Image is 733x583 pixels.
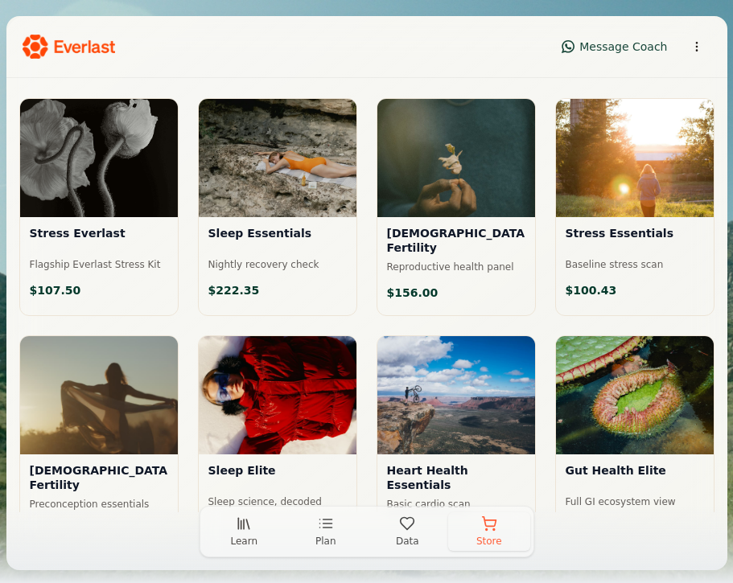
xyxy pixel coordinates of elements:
h3: [DEMOGRAPHIC_DATA] Fertility [30,464,168,492]
span: Learn [230,535,257,548]
span: Data [396,535,419,548]
h3: Basic cardio scan [387,499,525,511]
span: Message Coach [579,39,667,55]
h3: Preconception essentials [30,499,168,511]
h3: Stress Everlast [30,227,168,252]
span: Store [476,535,502,548]
h3: Sleep Elite [208,464,347,490]
h3: Reproductive health panel [387,261,525,273]
span: $ 100.43 [566,282,617,298]
h3: Heart Health Essentials [387,464,525,492]
h3: [DEMOGRAPHIC_DATA] Fertility [387,227,525,255]
button: Message Coach [554,34,675,60]
span: $ 156.00 [387,285,439,301]
h3: Full GI ecosystem view [566,496,704,508]
h3: Sleep Essentials [208,227,347,252]
span: $ 107.50 [30,282,81,298]
span: Plan [315,535,336,548]
span: $ 222.35 [208,282,260,298]
h3: Stress Essentials [566,227,704,252]
h3: Flagship Everlast Stress Kit [30,259,168,271]
h3: Gut Health Elite [566,464,704,490]
img: Everlast Logo [23,35,115,60]
h3: Sleep science, decoded [208,496,347,508]
h3: Nightly recovery check [208,259,347,271]
h3: Baseline stress scan [566,259,704,271]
